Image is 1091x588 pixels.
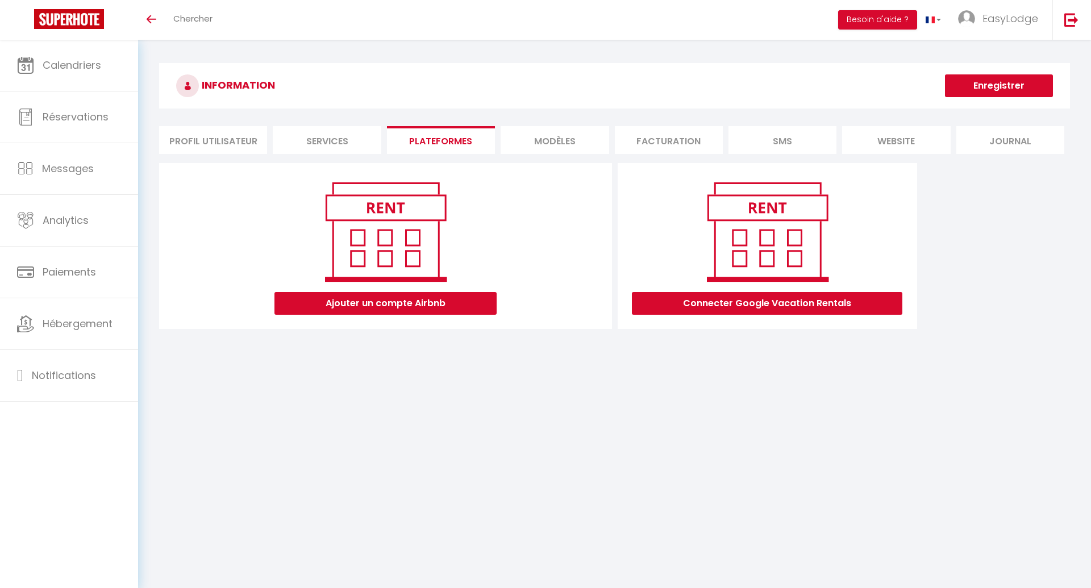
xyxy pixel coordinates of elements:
[43,316,113,331] span: Hébergement
[44,368,108,382] span: Notifications
[387,126,495,154] li: Plateformes
[958,10,975,27] img: ...
[501,126,609,154] li: MODÈLES
[173,12,213,24] span: Chercher
[838,10,917,30] button: Besoin d'aide ?
[43,213,89,227] span: Analytics
[43,58,101,72] span: Calendriers
[982,11,1038,26] span: EasyLodge
[945,74,1053,97] button: Enregistrer
[632,292,902,315] button: Connecter Google Vacation Rentals
[956,126,1064,154] li: Journal
[43,161,94,176] span: Messages
[159,63,1070,109] h3: INFORMATION
[615,126,723,154] li: Facturation
[43,265,96,279] span: Paiements
[313,177,458,286] img: rent.png
[273,126,381,154] li: Services
[159,126,267,154] li: Profil Utilisateur
[1064,12,1078,27] img: logout
[274,292,497,315] button: Ajouter un compte Airbnb
[695,177,840,286] img: rent.png
[842,126,950,154] li: website
[728,126,836,154] li: SMS
[43,110,109,124] span: Réservations
[34,9,104,29] img: Super Booking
